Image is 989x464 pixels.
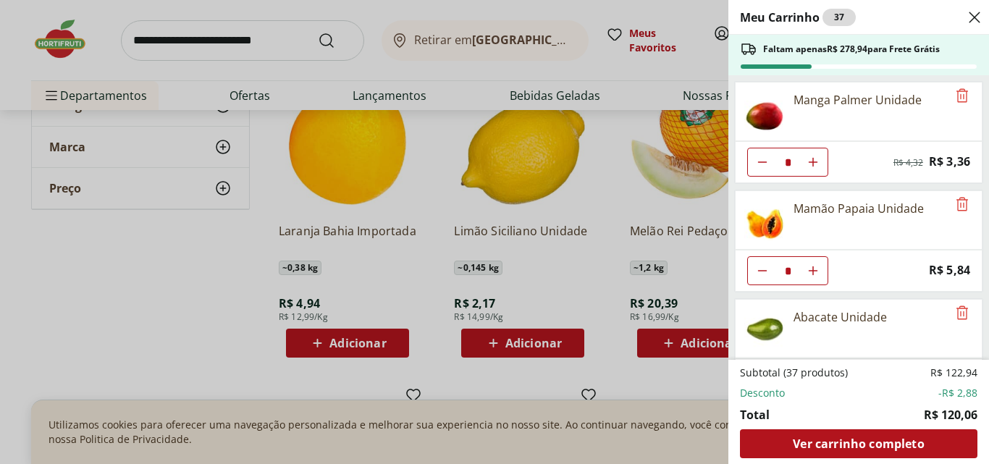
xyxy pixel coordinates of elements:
[740,9,856,26] h2: Meu Carrinho
[938,386,977,400] span: -R$ 2,88
[822,9,856,26] div: 37
[740,386,785,400] span: Desconto
[930,366,977,380] span: R$ 122,94
[748,256,777,285] button: Diminuir Quantidade
[744,308,785,349] img: Abacate Unidade
[748,148,777,177] button: Diminuir Quantidade
[794,308,887,326] div: Abacate Unidade
[954,305,971,322] button: Remove
[794,200,924,217] div: Mamão Papaia Unidade
[929,152,970,172] span: R$ 3,36
[740,366,848,380] span: Subtotal (37 produtos)
[744,200,785,240] img: Mamão Papaia Unidade
[954,88,971,105] button: Remove
[929,261,970,280] span: R$ 5,84
[893,157,923,169] span: R$ 4,32
[799,256,828,285] button: Aumentar Quantidade
[924,406,977,423] span: R$ 120,06
[793,438,924,450] span: Ver carrinho completo
[740,429,977,458] a: Ver carrinho completo
[794,91,922,109] div: Manga Palmer Unidade
[744,91,785,132] img: Manga Palmer Unidade
[954,196,971,214] button: Remove
[777,148,799,176] input: Quantidade Atual
[740,406,770,423] span: Total
[777,257,799,284] input: Quantidade Atual
[763,43,940,55] span: Faltam apenas R$ 278,94 para Frete Grátis
[799,148,828,177] button: Aumentar Quantidade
